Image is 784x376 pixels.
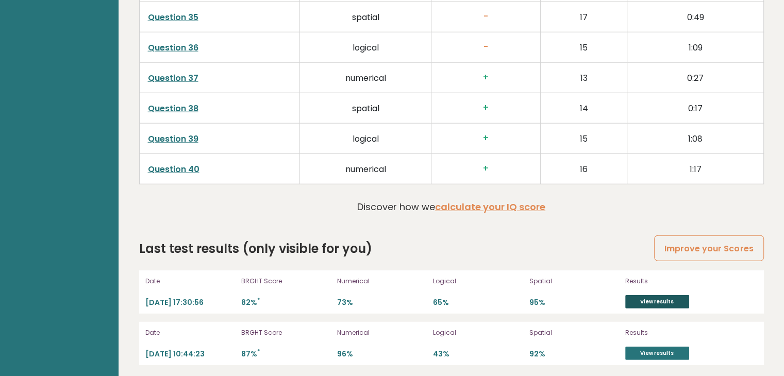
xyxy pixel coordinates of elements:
p: Results [625,328,733,337]
h3: + [440,163,532,174]
h3: - [440,11,532,22]
p: Discover how we [357,200,545,214]
p: 43% [433,349,523,359]
td: 17 [540,2,627,32]
td: spatial [300,2,431,32]
a: Question 40 [148,163,199,175]
p: BRGHT Score [241,328,331,337]
a: View results [625,295,689,309]
td: 15 [540,123,627,153]
p: 82% [241,298,331,307]
p: Spatial [529,328,619,337]
td: 16 [540,153,627,184]
p: Date [145,328,235,337]
p: [DATE] 10:44:23 [145,349,235,359]
h3: + [440,133,532,144]
td: spatial [300,93,431,123]
p: [DATE] 17:30:56 [145,298,235,307]
h3: + [440,102,532,113]
h2: Last test results (only visible for you) [139,240,372,258]
td: 1:17 [627,153,763,184]
p: Spatial [529,277,619,286]
a: Improve your Scores [654,235,763,262]
td: 15 [540,32,627,62]
p: 92% [529,349,619,359]
td: numerical [300,153,431,184]
a: Question 36 [148,42,198,54]
a: calculate your IQ score [435,200,545,213]
p: 87% [241,349,331,359]
p: Results [625,277,733,286]
td: 0:27 [627,62,763,93]
p: 65% [433,298,523,307]
p: Numerical [337,328,427,337]
td: 0:17 [627,93,763,123]
h3: - [440,42,532,53]
p: 96% [337,349,427,359]
td: 1:09 [627,32,763,62]
td: 14 [540,93,627,123]
p: 95% [529,298,619,307]
a: Question 37 [148,72,198,84]
h3: + [440,72,532,83]
a: Question 35 [148,11,198,23]
td: numerical [300,62,431,93]
td: logical [300,32,431,62]
td: 13 [540,62,627,93]
a: Question 39 [148,133,198,145]
a: Question 38 [148,102,198,114]
p: Logical [433,328,523,337]
p: BRGHT Score [241,277,331,286]
a: View results [625,347,689,360]
td: logical [300,123,431,153]
td: 0:49 [627,2,763,32]
p: Logical [433,277,523,286]
p: Date [145,277,235,286]
p: Numerical [337,277,427,286]
p: 73% [337,298,427,307]
td: 1:08 [627,123,763,153]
